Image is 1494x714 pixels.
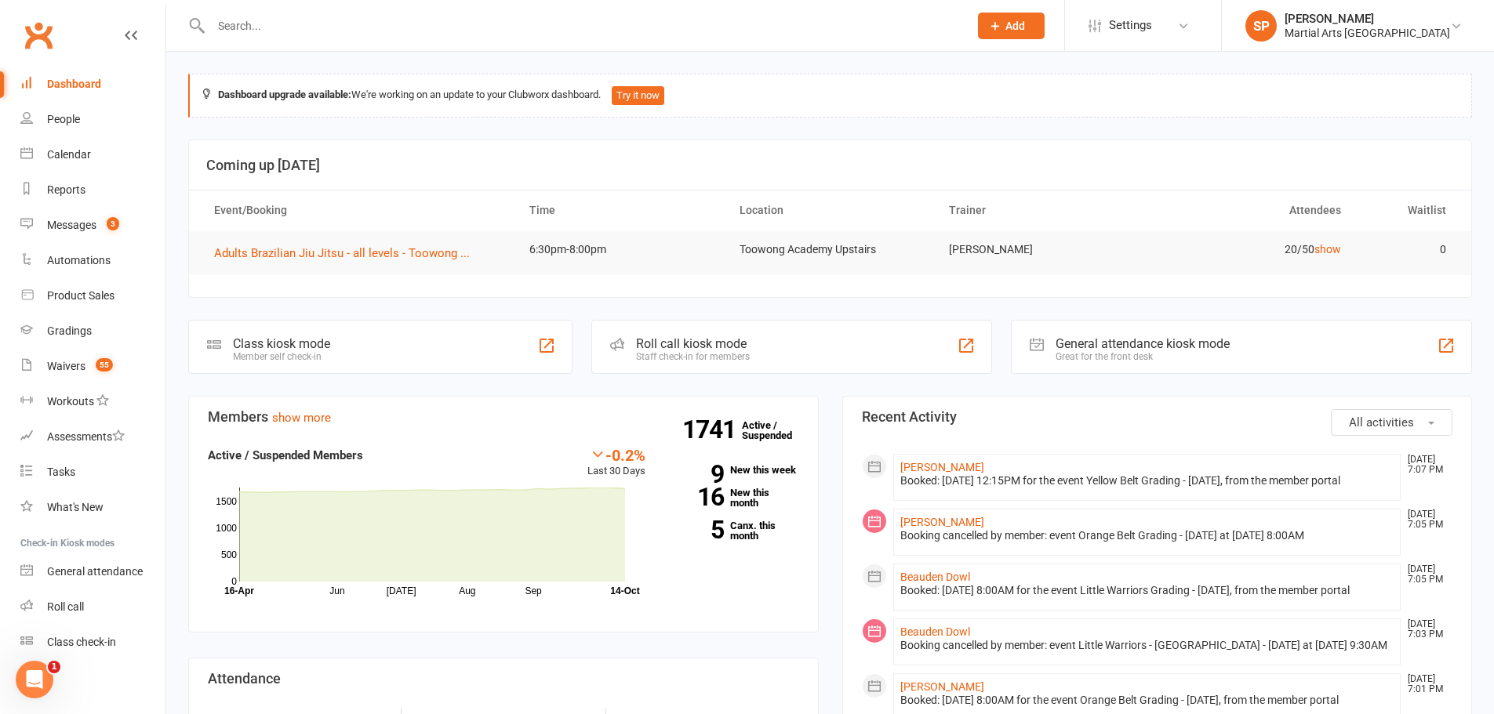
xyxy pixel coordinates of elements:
[16,661,53,698] iframe: Intercom live chat
[47,395,94,408] div: Workouts
[900,474,1394,487] div: Booked: [DATE] 12:15PM for the event Yellow Belt Grading - [DATE], from the member portal
[47,360,85,372] div: Waivers
[20,67,165,102] a: Dashboard
[47,113,80,125] div: People
[47,183,85,196] div: Reports
[725,231,936,268] td: Toowong Academy Upstairs
[214,246,470,260] span: Adults Brazilian Jiu Jitsu - all levels - Toowong ...
[900,571,970,583] a: Beauden Dowl
[742,408,811,452] a: 1741Active / Suspended
[515,190,725,230] th: Time
[20,490,165,525] a: What's New
[515,231,725,268] td: 6:30pm-8:00pm
[20,384,165,419] a: Workouts
[725,190,936,230] th: Location
[20,208,165,243] a: Messages 3
[20,455,165,490] a: Tasks
[208,448,363,462] strong: Active / Suspended Members
[1331,409,1452,436] button: All activities
[682,418,742,441] strong: 1741
[188,74,1472,118] div: We're working on an update to your Clubworx dashboard.
[208,409,799,425] h3: Members
[20,172,165,208] a: Reports
[900,639,1394,652] div: Booking cancelled by member: event Little Warriors - [GEOGRAPHIC_DATA] - [DATE] at [DATE] 9:30AM
[48,661,60,673] span: 1
[1400,564,1452,585] time: [DATE] 7:05 PM
[20,419,165,455] a: Assessments
[19,16,58,55] a: Clubworx
[20,137,165,172] a: Calendar
[900,625,970,638] a: Beauden Dowl
[1109,8,1152,43] span: Settings
[1285,12,1450,26] div: [PERSON_NAME]
[1145,190,1355,230] th: Attendees
[669,485,724,509] strong: 16
[233,336,330,351] div: Class kiosk mode
[206,158,1454,173] h3: Coming up [DATE]
[218,89,351,100] strong: Dashboard upgrade available:
[20,554,165,589] a: General attendance kiosk mode
[636,336,750,351] div: Roll call kiosk mode
[935,231,1145,268] td: [PERSON_NAME]
[272,411,331,425] a: show more
[1245,10,1277,42] div: SP
[1400,619,1452,640] time: [DATE] 7:03 PM
[20,102,165,137] a: People
[1056,336,1230,351] div: General attendance kiosk mode
[1400,509,1452,530] time: [DATE] 7:05 PM
[47,600,84,613] div: Roll call
[20,589,165,625] a: Roll call
[935,190,1145,230] th: Trainer
[900,529,1394,542] div: Booking cancelled by member: event Orange Belt Grading - [DATE] at [DATE] 8:00AM
[20,625,165,660] a: Class kiosk mode
[47,324,92,337] div: Gradings
[20,243,165,278] a: Automations
[1005,20,1025,32] span: Add
[20,314,165,349] a: Gradings
[96,358,113,371] span: 55
[669,462,724,486] strong: 9
[1285,26,1450,40] div: Martial Arts [GEOGRAPHIC_DATA]
[47,289,115,302] div: Product Sales
[587,446,645,480] div: Last 30 Days
[107,217,119,230] span: 3
[669,518,724,542] strong: 5
[862,409,1453,425] h3: Recent Activity
[208,671,799,687] h3: Attendance
[47,565,143,578] div: General attendance
[200,190,515,230] th: Event/Booking
[900,584,1394,597] div: Booked: [DATE] 8:00AM for the event Little Warriors Grading - [DATE], from the member portal
[47,501,104,513] div: What's New
[233,351,330,362] div: Member self check-in
[47,636,116,648] div: Class check-in
[1349,415,1414,429] span: All activities
[669,520,799,541] a: 5Canx. this month
[47,78,101,90] div: Dashboard
[1314,243,1341,256] a: show
[214,244,481,263] button: Adults Brazilian Jiu Jitsu - all levels - Toowong ...
[1145,231,1355,268] td: 20/50
[47,148,91,161] div: Calendar
[47,254,111,266] div: Automations
[1400,455,1452,475] time: [DATE] 7:07 PM
[1355,190,1460,230] th: Waitlist
[1056,351,1230,362] div: Great for the front desk
[47,430,125,443] div: Assessments
[587,446,645,463] div: -0.2%
[1355,231,1460,268] td: 0
[206,15,958,37] input: Search...
[47,219,96,231] div: Messages
[636,351,750,362] div: Staff check-in for members
[669,487,799,508] a: 16New this month
[20,278,165,314] a: Product Sales
[1400,674,1452,694] time: [DATE] 7:01 PM
[900,516,984,528] a: [PERSON_NAME]
[900,680,984,693] a: [PERSON_NAME]
[900,461,984,473] a: [PERSON_NAME]
[669,465,799,475] a: 9New this week
[900,694,1394,707] div: Booked: [DATE] 8:00AM for the event Orange Belt Grading - [DATE], from the member portal
[612,86,664,105] button: Try it now
[978,13,1045,39] button: Add
[47,466,75,478] div: Tasks
[20,349,165,384] a: Waivers 55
